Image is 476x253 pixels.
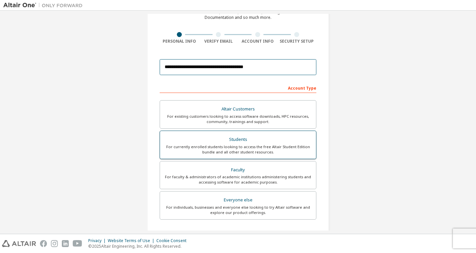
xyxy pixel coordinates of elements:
[88,243,190,249] p: © 2025 Altair Engineering, Inc. All Rights Reserved.
[164,114,312,124] div: For existing customers looking to access software downloads, HPC resources, community, trainings ...
[164,165,312,175] div: Faculty
[160,82,316,93] div: Account Type
[3,2,86,9] img: Altair One
[62,240,69,247] img: linkedin.svg
[164,174,312,185] div: For faculty & administrators of academic institutions administering students and accessing softwa...
[164,105,312,114] div: Altair Customers
[156,238,190,243] div: Cookie Consent
[199,39,238,44] div: Verify Email
[160,39,199,44] div: Personal Info
[40,240,47,247] img: facebook.svg
[238,39,277,44] div: Account Info
[108,238,156,243] div: Website Terms of Use
[73,240,82,247] img: youtube.svg
[88,238,108,243] div: Privacy
[164,205,312,215] div: For individuals, businesses and everyone else looking to try Altair software and explore our prod...
[164,135,312,144] div: Students
[2,240,36,247] img: altair_logo.svg
[164,144,312,155] div: For currently enrolled students looking to access the free Altair Student Edition bundle and all ...
[164,195,312,205] div: Everyone else
[51,240,58,247] img: instagram.svg
[160,230,316,240] div: Your Profile
[277,39,317,44] div: Security Setup
[192,10,284,20] div: For Free Trials, Licenses, Downloads, Learning & Documentation and so much more.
